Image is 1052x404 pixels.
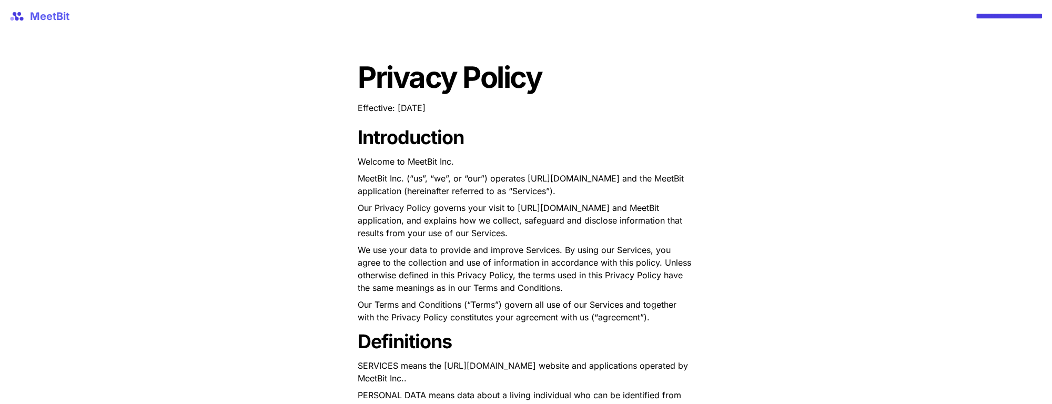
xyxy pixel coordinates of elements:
span: MeetBit Inc. (“us”, “we”, or “our”) operates [URL][DOMAIN_NAME] and the MeetBit application (here... [358,173,686,196]
img: website logo [9,9,24,24]
span: Our Privacy Policy governs your visit to [URL][DOMAIN_NAME] and MeetBit application, and explains... [358,203,685,238]
span: Effective: [DATE] [358,103,426,113]
span: Welcome to MeetBit Inc. [358,156,454,167]
span: SERVICES means the [URL][DOMAIN_NAME] website and applications operated by MeetBit Inc.. [358,360,691,383]
strong: Definitions [358,330,452,353]
span: Our Terms and Conditions (“Terms”) govern all use of our Services and together with the Privacy P... [358,299,679,322]
span: We use your data to provide and improve Services. By using our Services, you agree to the collect... [358,245,694,293]
strong: Privacy Policy [358,59,542,95]
span: MeetBit [30,8,69,24]
strong: Introduction [358,126,464,149]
